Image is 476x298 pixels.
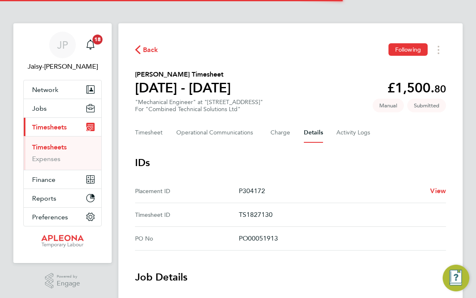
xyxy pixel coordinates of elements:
span: View [430,187,446,195]
nav: Main navigation [13,23,112,263]
a: Expenses [32,155,60,163]
a: View [430,186,446,196]
span: JP [57,40,68,50]
div: PO No [135,233,239,243]
button: Timesheets [24,118,101,136]
span: Jaisy-Carol Pires [23,62,102,72]
img: apleona-logo-retina.png [41,235,84,248]
span: Powered by [57,273,80,280]
button: Charge [271,123,291,143]
button: Operational Communications [176,123,257,143]
span: 18 [93,35,103,45]
button: Reports [24,189,101,207]
span: Timesheets [32,123,67,131]
a: Go to home page [23,235,102,248]
button: Engage Resource Center [443,265,469,291]
button: Preferences [24,208,101,226]
h3: IDs [135,156,446,169]
app-decimal: £1,500. [387,80,446,96]
span: Back [143,45,158,55]
span: 80 [434,83,446,95]
a: Powered byEngage [45,273,80,289]
a: JPJaisy-[PERSON_NAME] [23,32,102,72]
span: Reports [32,194,56,202]
div: Timesheet ID [135,210,239,220]
span: Preferences [32,213,68,221]
button: Back [135,45,158,55]
h2: [PERSON_NAME] Timesheet [135,70,231,79]
button: Timesheet [135,123,163,143]
h3: Job Details [135,271,446,284]
button: Following [388,43,428,56]
span: Following [395,46,421,53]
span: Engage [57,280,80,287]
button: Timesheets Menu [431,43,446,56]
span: Jobs [32,104,47,112]
div: Timesheets [24,136,101,170]
h1: [DATE] - [DATE] [135,79,231,96]
span: Finance [32,176,55,184]
a: Timesheets [32,143,67,151]
p: PO00051913 [239,233,439,243]
button: Activity Logs [336,123,371,143]
p: TS1827130 [239,210,439,220]
button: Network [24,80,101,99]
p: P304172 [239,186,424,196]
a: 18 [82,32,99,58]
button: Finance [24,170,101,189]
button: Jobs [24,99,101,117]
span: This timesheet is Submitted. [407,99,446,112]
span: This timesheet was manually created. [373,99,404,112]
button: Details [304,123,323,143]
div: "Mechanical Engineer" at "[STREET_ADDRESS]" [135,99,263,113]
span: Network [32,86,58,94]
div: Placement ID [135,186,239,196]
div: For "Combined Technical Solutions Ltd" [135,106,263,113]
